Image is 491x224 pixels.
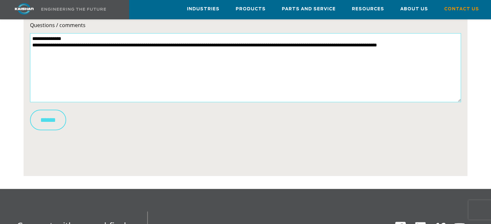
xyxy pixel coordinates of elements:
span: Resources [352,5,384,13]
a: Industries [187,0,220,18]
a: Parts and Service [282,0,336,18]
a: Products [236,0,266,18]
span: Industries [187,5,220,13]
span: Parts and Service [282,5,336,13]
span: Products [236,5,266,13]
a: Resources [352,0,384,18]
a: About Us [400,0,428,18]
a: Contact Us [444,0,479,18]
span: Contact Us [444,5,479,13]
img: Engineering the future [41,8,106,11]
span: About Us [400,5,428,13]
